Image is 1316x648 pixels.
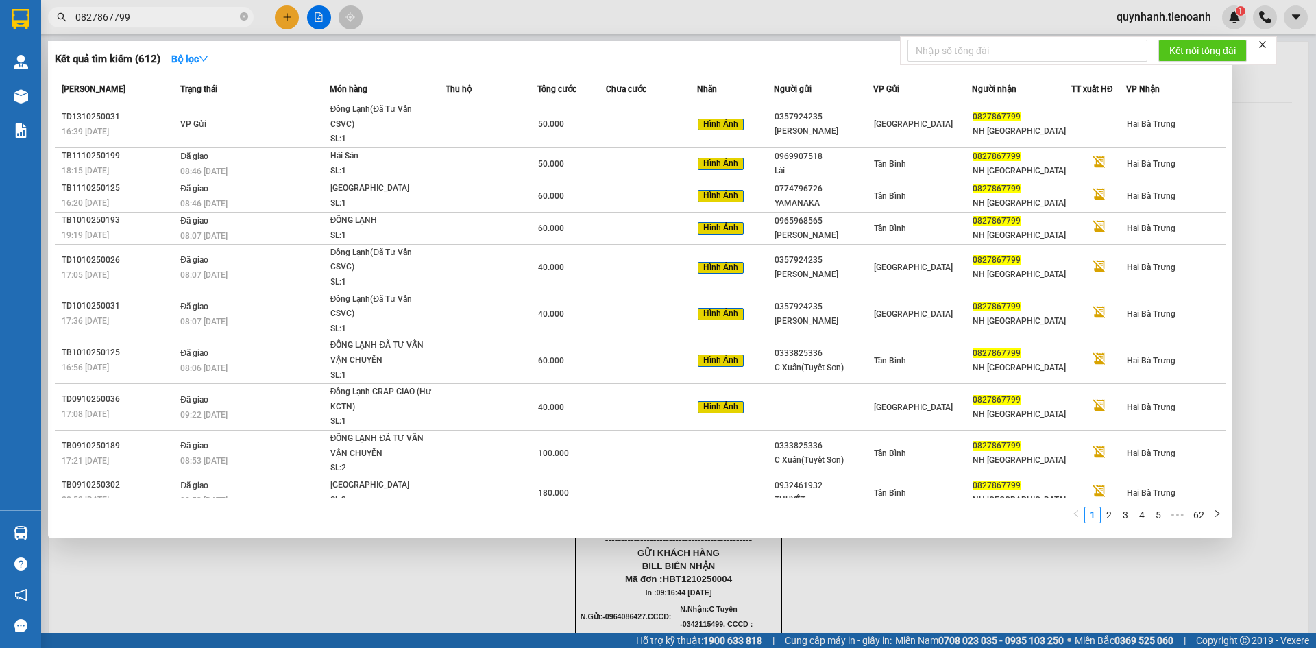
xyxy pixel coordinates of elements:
span: 16:56 [DATE] [62,363,109,372]
span: Hình Ảnh [698,119,744,131]
div: 0333825336 [775,346,873,361]
span: Đã giao [180,255,208,265]
span: 18:15 [DATE] [62,166,109,176]
span: notification [14,588,27,601]
li: 1 [1084,507,1101,523]
span: Tân Bình [874,191,906,201]
span: Hình Ảnh [698,262,744,274]
span: 60.000 [538,191,564,201]
span: Đã giao [180,216,208,226]
span: Nhãn [697,84,717,94]
li: Next 5 Pages [1167,507,1189,523]
div: NH [GEOGRAPHIC_DATA] [973,267,1071,282]
span: Hai Bà Trưng [1127,356,1175,365]
img: warehouse-icon [14,526,28,540]
strong: Bộ lọc [171,53,208,64]
div: SL: 2 [330,461,433,476]
span: 0827867799 [973,184,1021,193]
div: C Xuân(Tuyết Sơn) [775,361,873,375]
a: 5 [1151,507,1166,523]
span: 08:07 [DATE] [180,231,228,241]
div: NH [GEOGRAPHIC_DATA] [973,361,1071,375]
h3: Kết quả tìm kiếm ( 612 ) [55,52,160,67]
span: down [199,54,208,64]
img: warehouse-icon [14,89,28,104]
input: Tìm tên, số ĐT hoặc mã đơn [75,10,237,25]
span: 100.000 [538,448,569,458]
div: [GEOGRAPHIC_DATA] [330,478,433,493]
span: Tổng cước [537,84,576,94]
span: 0827867799 [973,441,1021,451]
a: 2 [1101,507,1117,523]
span: Hai Bà Trưng [1127,263,1175,272]
div: ĐÔNG LẠNH ĐÃ TƯ VẤN VẬN CHUYỂN [330,431,433,461]
span: Thu hộ [446,84,472,94]
span: question-circle [14,557,27,571]
span: 19:19 [DATE] [62,230,109,240]
div: TB1110250125 [62,181,176,195]
div: NH [GEOGRAPHIC_DATA] [973,493,1071,507]
button: Kết nối tổng đài [1158,40,1247,62]
div: 0357924235 [775,253,873,267]
li: Previous Page [1068,507,1084,523]
div: 0357924235 [775,110,873,124]
span: 16:39 [DATE] [62,127,109,136]
span: Trạng thái [180,84,217,94]
span: Hai Bà Trưng [1127,309,1175,319]
span: 60.000 [538,224,564,233]
span: Hai Bà Trưng [1127,448,1175,458]
div: TB0910250189 [62,439,176,453]
span: Hình Ảnh [698,401,744,413]
div: NH [GEOGRAPHIC_DATA] [973,407,1071,422]
span: 17:08 [DATE] [62,409,109,419]
span: 40.000 [538,309,564,319]
img: solution-icon [14,123,28,138]
span: 08:46 [DATE] [180,167,228,176]
span: 17:05 [DATE] [62,270,109,280]
li: Next Page [1209,507,1226,523]
span: Tân Bình [874,224,906,233]
span: 08:53 [DATE] [180,456,228,466]
div: SL: 1 [330,228,433,243]
li: 3 [1117,507,1134,523]
span: 0827867799 [973,302,1021,311]
div: NH [GEOGRAPHIC_DATA] [973,164,1071,178]
div: NH [GEOGRAPHIC_DATA] [973,196,1071,211]
span: 180.000 [538,488,569,498]
div: TD0910250036 [62,392,176,407]
span: 50.000 [538,159,564,169]
div: 0333825336 [775,439,873,453]
span: Đã giao [180,395,208,405]
span: Đã giao [180,481,208,490]
div: [PERSON_NAME] [775,124,873,139]
span: Tân Bình [874,356,906,365]
button: left [1068,507,1084,523]
span: [GEOGRAPHIC_DATA] [874,403,953,412]
div: Đông Lạnh(Đã Tư Vấn CSVC) [330,245,433,275]
div: TB1010250125 [62,346,176,360]
span: Tân Bình [874,488,906,498]
span: 40.000 [538,263,564,272]
li: 2 [1101,507,1117,523]
div: TB1110250199 [62,149,176,163]
span: Hai Bà Trưng [1127,119,1175,129]
div: NH [GEOGRAPHIC_DATA] [973,228,1071,243]
a: 3 [1118,507,1133,523]
div: Đông Lạnh(Đã Tư Vấn CSVC) [330,292,433,322]
div: SL: 1 [330,196,433,211]
a: 62 [1189,507,1208,523]
span: left [1072,509,1080,518]
div: [PERSON_NAME] [775,267,873,282]
span: 09:22 [DATE] [180,410,228,420]
span: 0827867799 [973,112,1021,121]
div: [GEOGRAPHIC_DATA] [330,181,433,196]
span: Người nhận [972,84,1016,94]
div: TD1310250031 [62,110,176,124]
span: Đã giao [180,184,208,193]
span: Hai Bà Trưng [1127,159,1175,169]
span: Đã giao [180,152,208,161]
span: Hình Ảnh [698,222,744,235]
a: 1 [1085,507,1100,523]
span: Hình Ảnh [698,158,744,170]
span: 08:46 [DATE] [180,199,228,208]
